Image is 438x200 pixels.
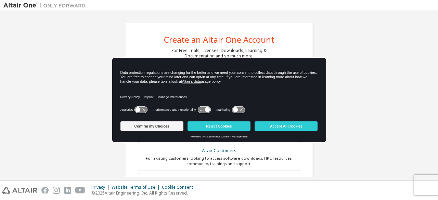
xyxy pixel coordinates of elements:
[142,156,296,166] div: For existing customers looking to access software downloads, HPC resources, community, trainings ...
[162,185,197,190] div: Cookie Consent
[3,2,89,9] img: Altair One
[91,190,197,196] p: © 2025 Altair Engineering, Inc. All Rights Reserved.
[164,36,274,44] div: Create an Altair One Account
[53,187,60,194] img: instagram.svg
[171,48,267,59] div: For Free Trials, Licenses, Downloads, Learning & Documentation and so much more.
[64,187,71,194] img: linkedin.svg
[112,185,162,190] div: Website Terms of Use
[142,146,296,156] div: Altair Customers
[2,187,37,194] img: altair_logo.svg
[41,187,49,194] img: facebook.svg
[91,185,112,190] div: Privacy
[75,187,85,194] img: youtube.svg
